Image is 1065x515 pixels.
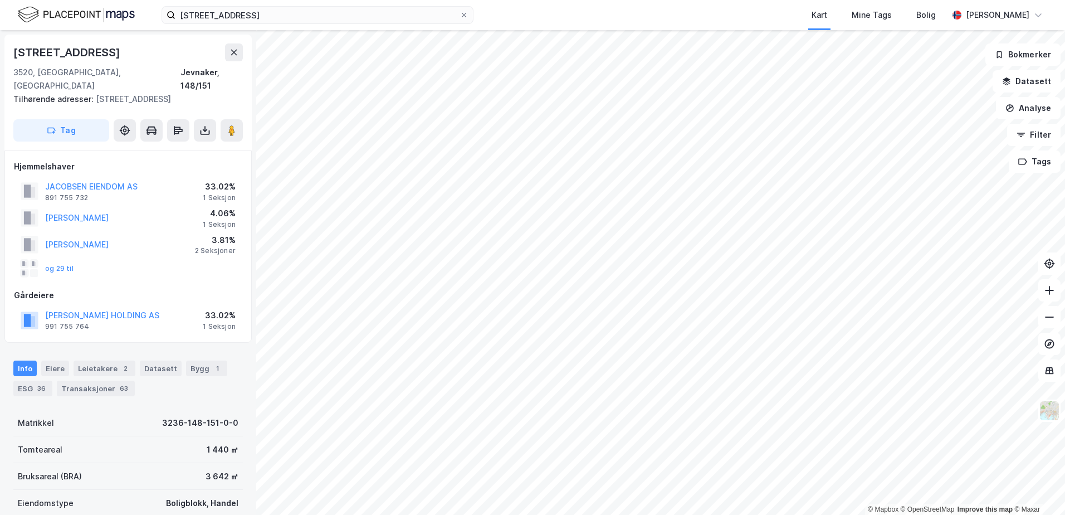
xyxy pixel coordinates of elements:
[41,361,69,376] div: Eiere
[852,8,892,22] div: Mine Tags
[203,322,236,331] div: 1 Seksjon
[966,8,1029,22] div: [PERSON_NAME]
[18,443,62,456] div: Tomteareal
[195,246,236,255] div: 2 Seksjoner
[203,220,236,229] div: 1 Seksjon
[13,43,123,61] div: [STREET_ADDRESS]
[901,506,955,513] a: OpenStreetMap
[45,322,89,331] div: 991 755 764
[868,506,898,513] a: Mapbox
[13,361,37,376] div: Info
[140,361,182,376] div: Datasett
[203,309,236,322] div: 33.02%
[162,416,238,430] div: 3236-148-151-0-0
[203,193,236,202] div: 1 Seksjon
[203,180,236,193] div: 33.02%
[18,5,135,25] img: logo.f888ab2527a4732fd821a326f86c7f29.svg
[57,381,135,396] div: Transaksjoner
[1009,150,1061,173] button: Tags
[207,443,238,456] div: 1 440 ㎡
[13,119,109,142] button: Tag
[186,361,227,376] div: Bygg
[74,361,135,376] div: Leietakere
[203,207,236,220] div: 4.06%
[1009,461,1065,515] iframe: Chat Widget
[13,66,180,93] div: 3520, [GEOGRAPHIC_DATA], [GEOGRAPHIC_DATA]
[195,234,236,247] div: 3.81%
[1007,124,1061,146] button: Filter
[812,8,827,22] div: Kart
[206,470,238,483] div: 3 642 ㎡
[13,94,96,104] span: Tilhørende adresser:
[120,363,131,374] div: 2
[118,383,130,394] div: 63
[14,160,242,173] div: Hjemmelshaver
[175,7,460,23] input: Søk på adresse, matrikkel, gårdeiere, leietakere eller personer
[1039,400,1060,421] img: Z
[13,93,234,106] div: [STREET_ADDRESS]
[35,383,48,394] div: 36
[45,193,88,202] div: 891 755 732
[1009,461,1065,515] div: Kontrollprogram for chat
[14,289,242,302] div: Gårdeiere
[916,8,936,22] div: Bolig
[212,363,223,374] div: 1
[996,97,1061,119] button: Analyse
[993,70,1061,93] button: Datasett
[180,66,243,93] div: Jevnaker, 148/151
[18,497,74,510] div: Eiendomstype
[166,497,238,510] div: Boligblokk, Handel
[18,416,54,430] div: Matrikkel
[957,506,1013,513] a: Improve this map
[13,381,52,396] div: ESG
[18,470,82,483] div: Bruksareal (BRA)
[985,43,1061,66] button: Bokmerker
